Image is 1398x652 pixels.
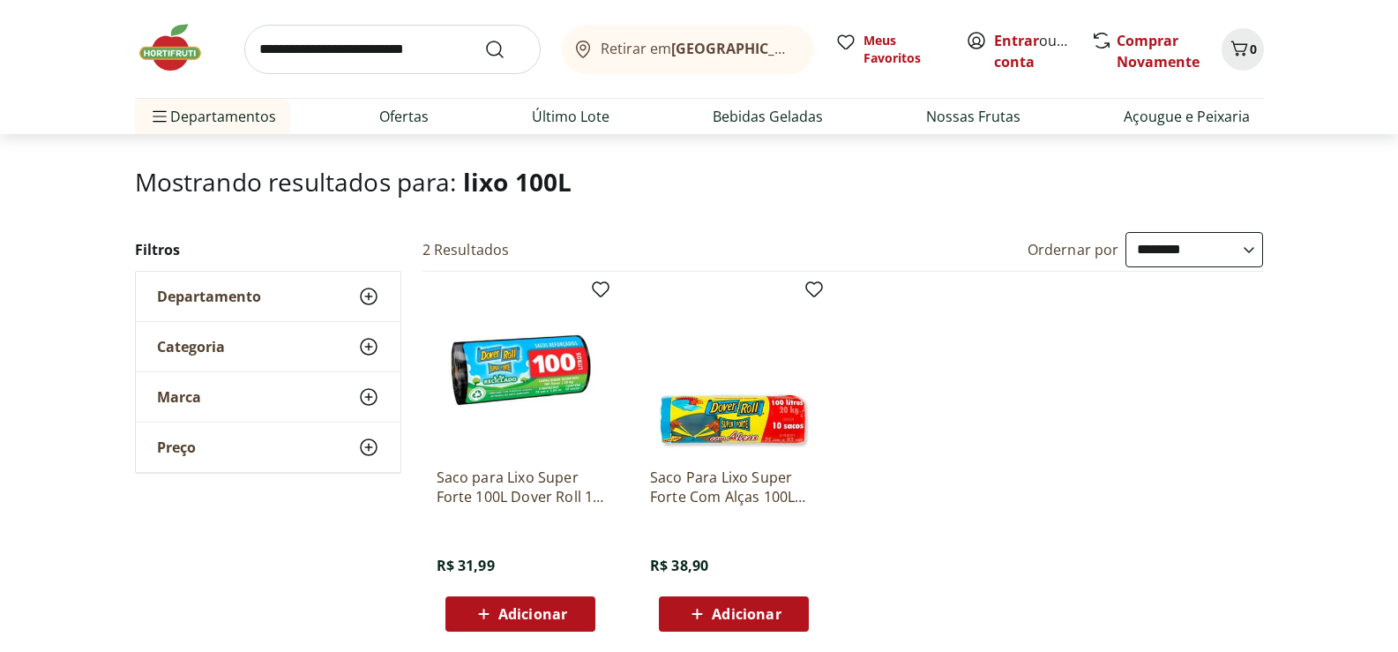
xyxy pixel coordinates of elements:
[671,39,968,58] b: [GEOGRAPHIC_DATA]/[GEOGRAPHIC_DATA]
[135,21,223,74] img: Hortifruti
[379,106,429,127] a: Ofertas
[422,240,510,259] h2: 2 Resultados
[659,596,809,632] button: Adicionar
[1250,41,1257,57] span: 0
[244,25,541,74] input: search
[926,106,1020,127] a: Nossas Frutas
[1117,31,1200,71] a: Comprar Novamente
[437,286,604,453] img: Saco para Lixo Super Forte 100L Dover Roll 10 unidades
[1124,106,1250,127] a: Açougue e Peixaria
[863,32,945,67] span: Meus Favoritos
[484,39,527,60] button: Submit Search
[135,168,1264,196] h1: Mostrando resultados para:
[994,31,1091,71] a: Criar conta
[149,95,276,138] span: Departamentos
[532,106,609,127] a: Último Lote
[437,556,495,575] span: R$ 31,99
[157,388,201,406] span: Marca
[136,272,400,321] button: Departamento
[157,288,261,305] span: Departamento
[994,31,1039,50] a: Entrar
[437,468,604,506] a: Saco para Lixo Super Forte 100L Dover Roll 10 unidades
[135,232,401,267] h2: Filtros
[650,468,818,506] a: Saco Para Lixo Super Forte Com Alças 100L Pacote Com 10 Unidades Dover Roll
[562,25,814,74] button: Retirar em[GEOGRAPHIC_DATA]/[GEOGRAPHIC_DATA]
[713,106,823,127] a: Bebidas Geladas
[650,286,818,453] img: Saco Para Lixo Super Forte Com Alças 100L Pacote Com 10 Unidades Dover Roll
[498,607,567,621] span: Adicionar
[1028,240,1119,259] label: Ordernar por
[136,322,400,371] button: Categoria
[1222,28,1264,71] button: Carrinho
[712,607,781,621] span: Adicionar
[157,438,196,456] span: Preço
[445,596,595,632] button: Adicionar
[136,423,400,472] button: Preço
[994,30,1073,72] span: ou
[463,165,572,199] span: lixo 100L
[601,41,796,56] span: Retirar em
[157,338,225,356] span: Categoria
[835,32,945,67] a: Meus Favoritos
[149,95,170,138] button: Menu
[136,372,400,422] button: Marca
[650,556,708,575] span: R$ 38,90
